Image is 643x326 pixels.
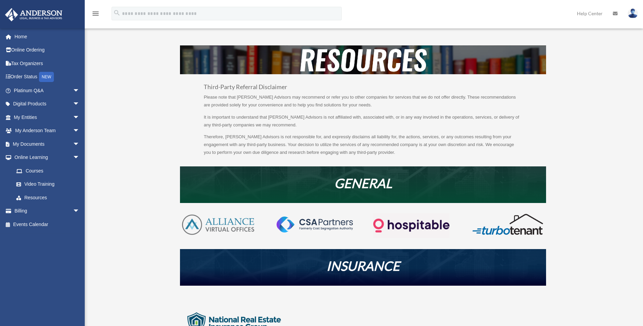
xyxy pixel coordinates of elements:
[373,213,449,238] img: Logo-transparent-dark
[73,137,86,151] span: arrow_drop_down
[5,57,90,70] a: Tax Organizers
[92,9,100,18] i: menu
[73,84,86,98] span: arrow_drop_down
[204,94,522,114] p: Please note that [PERSON_NAME] Advisors may recommend or refer you to other companies for service...
[9,191,86,204] a: Resources
[113,9,121,17] i: search
[9,178,90,191] a: Video Training
[5,151,90,164] a: Online Learningarrow_drop_down
[204,84,522,94] h3: Third-Party Referral Disclaimer
[73,97,86,111] span: arrow_drop_down
[326,258,400,273] em: INSURANCE
[3,8,64,21] img: Anderson Advisors Platinum Portal
[5,43,90,57] a: Online Ordering
[73,204,86,218] span: arrow_drop_down
[92,12,100,18] a: menu
[204,114,522,134] p: It is important to understand that [PERSON_NAME] Advisors is not affiliated with, associated with...
[39,72,54,82] div: NEW
[204,133,522,156] p: Therefore, [PERSON_NAME] Advisors is not responsible for, and expressly disclaims all liability f...
[180,213,256,236] img: AVO-logo-1-color
[469,213,546,236] img: turbotenant
[5,218,90,231] a: Events Calendar
[334,175,392,191] em: GENERAL
[73,124,86,138] span: arrow_drop_down
[5,97,90,111] a: Digital Productsarrow_drop_down
[5,137,90,151] a: My Documentsarrow_drop_down
[5,30,90,43] a: Home
[5,204,90,218] a: Billingarrow_drop_down
[5,110,90,124] a: My Entitiesarrow_drop_down
[180,45,546,74] img: resources-header
[277,217,353,232] img: CSA-partners-Formerly-Cost-Segregation-Authority
[628,8,638,18] img: User Pic
[73,151,86,165] span: arrow_drop_down
[5,84,90,97] a: Platinum Q&Aarrow_drop_down
[5,124,90,138] a: My Anderson Teamarrow_drop_down
[73,110,86,124] span: arrow_drop_down
[5,70,90,84] a: Order StatusNEW
[9,164,90,178] a: Courses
